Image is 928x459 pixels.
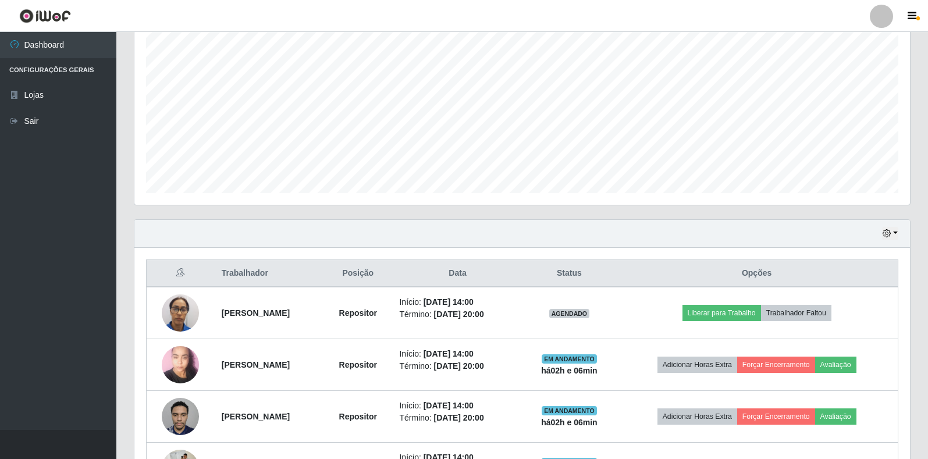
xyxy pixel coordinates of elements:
[616,260,898,287] th: Opções
[737,357,815,373] button: Forçar Encerramento
[424,401,474,410] time: [DATE] 14:00
[682,305,761,321] button: Liberar para Trabalho
[399,348,515,360] li: Início:
[323,260,392,287] th: Posição
[434,309,484,319] time: [DATE] 20:00
[339,412,377,421] strong: Repositor
[424,297,474,307] time: [DATE] 14:00
[19,9,71,23] img: CoreUI Logo
[815,357,856,373] button: Avaliação
[339,308,377,318] strong: Repositor
[222,412,290,421] strong: [PERSON_NAME]
[737,408,815,425] button: Forçar Encerramento
[162,288,199,337] img: 1744637826389.jpeg
[542,354,597,364] span: EM ANDAMENTO
[815,408,856,425] button: Avaliação
[162,392,199,441] img: 1754538060330.jpeg
[549,309,590,318] span: AGENDADO
[399,360,515,372] li: Término:
[657,357,737,373] button: Adicionar Horas Extra
[424,349,474,358] time: [DATE] 14:00
[541,418,598,427] strong: há 02 h e 06 min
[523,260,616,287] th: Status
[657,408,737,425] button: Adicionar Horas Extra
[541,366,598,375] strong: há 02 h e 06 min
[222,308,290,318] strong: [PERSON_NAME]
[162,340,199,389] img: 1750798204685.jpeg
[542,406,597,415] span: EM ANDAMENTO
[434,413,484,422] time: [DATE] 20:00
[399,296,515,308] li: Início:
[339,360,377,369] strong: Repositor
[761,305,831,321] button: Trabalhador Faltou
[222,360,290,369] strong: [PERSON_NAME]
[392,260,522,287] th: Data
[215,260,323,287] th: Trabalhador
[399,308,515,321] li: Término:
[399,412,515,424] li: Término:
[434,361,484,371] time: [DATE] 20:00
[399,400,515,412] li: Início:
